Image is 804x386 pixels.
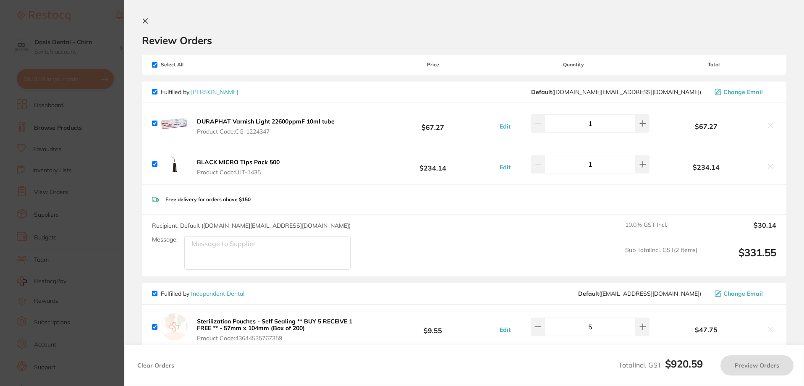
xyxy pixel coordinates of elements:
[197,318,352,332] b: Sterilization Pouches - Self Sealing ** BUY 5 RECEIVE 1 FREE ** - 57mm x 104mm (Box of 200)
[161,313,188,340] img: empty.jpg
[370,319,495,335] b: $9.55
[578,290,701,297] span: orders@independentdental.com.au
[197,335,368,341] span: Product Code: 43644535767359
[497,326,513,333] button: Edit
[652,62,776,68] span: Total
[194,158,282,176] button: BLACK MICRO Tips Pack 500 Product Code:ULT-1435
[191,88,238,96] a: [PERSON_NAME]
[165,197,251,202] p: Free delivery for orders above $150
[720,355,794,375] button: Preview Orders
[652,163,761,171] b: $234.14
[152,236,178,243] label: Message:
[618,361,703,369] span: Total Incl. GST
[152,62,236,68] span: Select All
[370,116,495,131] b: $67.27
[495,62,652,68] span: Quantity
[370,62,495,68] span: Price
[712,290,776,297] button: Change Email
[197,118,335,125] b: DURAPHAT Varnish Light 22600ppmF 10ml tube
[578,290,599,297] b: Default
[531,88,552,96] b: Default
[723,89,763,95] span: Change Email
[161,110,188,137] img: bWRsMHk1Yw
[497,163,513,171] button: Edit
[135,355,177,375] button: Clear Orders
[704,247,776,270] output: $331.55
[652,326,761,333] b: $47.75
[194,318,370,342] button: Sterilization Pouches - Self Sealing ** BUY 5 RECEIVE 1 FREE ** - 57mm x 104mm (Box of 200) Produ...
[152,222,351,229] span: Recipient: Default ( [DOMAIN_NAME][EMAIL_ADDRESS][DOMAIN_NAME] )
[142,34,786,47] h2: Review Orders
[497,123,513,130] button: Edit
[194,118,337,135] button: DURAPHAT Varnish Light 22600ppmF 10ml tube Product Code:CG-1224347
[191,290,244,297] a: Independent Dental
[197,169,280,176] span: Product Code: ULT-1435
[704,221,776,240] output: $30.14
[197,158,280,166] b: BLACK MICRO Tips Pack 500
[652,123,761,130] b: $67.27
[723,290,763,297] span: Change Email
[161,151,188,178] img: bXBwZXI5bA
[625,221,697,240] span: 10.0 % GST Incl.
[665,357,703,370] b: $920.59
[161,290,244,297] p: Fulfilled by
[712,88,776,96] button: Change Email
[531,89,701,95] span: customer.care@henryschein.com.au
[625,247,697,270] span: Sub Total Incl. GST ( 2 Items)
[197,128,335,135] span: Product Code: CG-1224347
[161,89,238,95] p: Fulfilled by
[370,156,495,172] b: $234.14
